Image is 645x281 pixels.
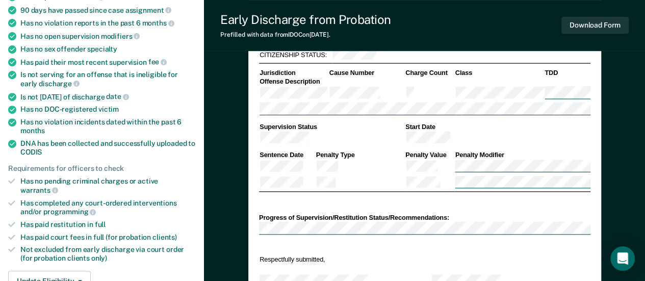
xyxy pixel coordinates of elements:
[95,220,106,228] span: full
[20,139,196,157] div: DNA has been collected and successfully uploaded to
[404,150,454,159] th: Penalty Value
[125,6,171,14] span: assignment
[259,254,418,264] td: Respectfully submitted,
[610,246,635,271] div: Open Intercom Messenger
[101,32,140,40] span: modifiers
[20,118,196,135] div: Has no violation incidents dated within the past 6
[259,47,331,62] td: CITIZENSHIP STATUS:
[152,233,177,241] span: clients)
[220,12,391,27] div: Early Discharge from Probation
[87,45,117,53] span: specialty
[20,177,196,194] div: Has no pending criminal charges or active
[544,69,590,78] th: TDD
[454,69,544,78] th: Class
[20,32,196,41] div: Has no open supervision
[404,69,454,78] th: Charge Count
[315,150,405,159] th: Penalty Type
[259,77,328,86] th: Offense Description
[404,122,590,131] th: Start Date
[259,69,328,78] th: Jurisdiction
[220,31,391,38] div: Prefilled with data from IDOC on [DATE] .
[20,18,196,28] div: Has no violation reports in the past 6
[20,245,196,263] div: Not excluded from early discharge via court order (for probation clients
[20,45,196,54] div: Has no sex offender
[20,126,45,135] span: months
[328,69,404,78] th: Cause Number
[259,213,590,222] div: Progress of Supervision/Restitution Status/Recommendations:
[20,148,42,156] span: CODIS
[259,150,315,159] th: Sentence Date
[106,92,128,100] span: date
[561,17,629,34] button: Download Form
[20,92,196,101] div: Is not [DATE] of discharge
[39,80,80,88] span: discharge
[148,58,167,66] span: fee
[454,150,590,159] th: Penalty Modifier
[8,164,196,173] div: Requirements for officers to check
[91,254,107,262] span: only)
[20,70,196,88] div: Is not serving for an offense that is ineligible for early
[20,58,196,67] div: Has paid their most recent supervision
[98,105,119,113] span: victim
[20,6,196,15] div: 90 days have passed since case
[259,122,404,131] th: Supervision Status
[20,199,196,216] div: Has completed any court-ordered interventions and/or
[20,233,196,242] div: Has paid court fees in full (for probation
[20,220,196,229] div: Has paid restitution in
[20,105,196,114] div: Has no DOC-registered
[20,186,58,194] span: warrants
[142,19,174,27] span: months
[43,208,96,216] span: programming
